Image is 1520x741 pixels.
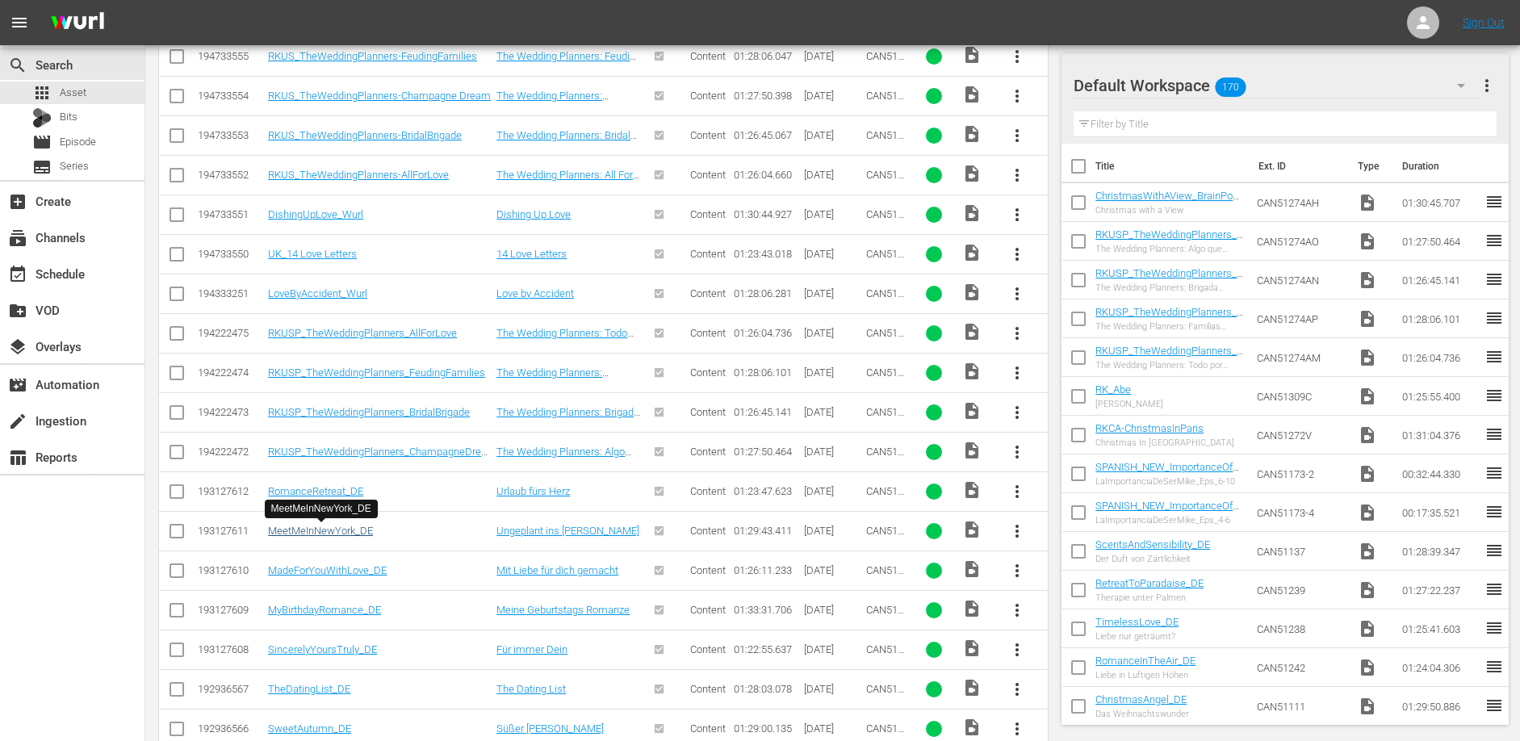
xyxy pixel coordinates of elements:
div: 194222472 [198,446,263,458]
a: LoveByAccident_Wurl [268,287,367,299]
td: CAN51238 [1250,609,1351,648]
div: [DATE] [804,169,860,181]
span: more_vert [1007,284,1027,304]
span: Video [1358,697,1377,716]
a: The Wedding Planners: All For Love [496,169,639,193]
a: Meine Geburtstags Romanze [496,604,630,616]
div: [DATE] [804,525,860,537]
a: The Wedding Planners: Feuding Families [496,50,641,74]
button: more_vert [998,393,1036,432]
td: CAN51274AN [1250,261,1351,299]
div: 01:26:11.233 [734,564,799,576]
span: Video [962,124,982,144]
span: more_vert [1007,719,1027,739]
div: 194222473 [198,406,263,418]
div: [PERSON_NAME] [1095,399,1163,409]
td: CAN51239 [1250,571,1351,609]
div: 01:27:50.398 [734,90,799,102]
span: Video [962,362,982,381]
a: The Wedding Planners: Champagne Dream [496,90,609,114]
button: more_vert [998,354,1036,392]
span: Video [962,401,982,421]
span: CAN51274AO [866,446,904,470]
a: The Dating List [496,683,566,695]
div: 193127612 [198,485,263,497]
div: 01:22:55.637 [734,643,799,655]
div: [DATE] [804,327,860,339]
a: The Wedding Planners: Algo que Celebrar [496,446,631,470]
a: RKUS_TheWeddingPlanners-FeudingFamilies [268,50,477,62]
span: Asset [32,83,52,103]
span: CAN51274AN [866,129,904,153]
span: Video [1358,542,1377,561]
div: The Wedding Planners: Familias Enfrentadas [1095,321,1244,332]
span: Content [690,525,726,537]
span: Search [8,56,27,75]
span: Video [1358,464,1377,484]
span: more_vert [1007,47,1027,66]
td: 01:25:55.400 [1396,377,1484,416]
a: DishingUpLove_Wurl [268,208,363,220]
td: 01:29:50.886 [1396,687,1484,726]
span: Video [1358,619,1377,638]
span: Video [962,322,982,341]
span: Episode [60,134,96,150]
div: 194733555 [198,50,263,62]
span: Content [690,129,726,141]
span: CAN51274AP [866,366,904,391]
a: Süßer [PERSON_NAME] [496,722,604,735]
div: 01:26:04.736 [734,327,799,339]
div: [DATE] [804,446,860,458]
div: [DATE] [804,564,860,576]
span: more_vert [1007,601,1027,620]
span: CAN51274AL [866,287,904,312]
div: Der Duft von Zärtlichkeit [1095,554,1210,564]
td: 01:26:04.736 [1396,338,1484,377]
td: CAN51274AP [1250,299,1351,338]
span: Series [60,158,89,174]
a: RKUS_TheWeddingPlanners-AllForLove [268,169,449,181]
div: 193127609 [198,604,263,616]
div: 194222475 [198,327,263,339]
a: The Wedding Planners: Familias Enfrentadas [496,366,609,391]
div: 01:28:06.047 [734,50,799,62]
span: more_vert [1007,86,1027,106]
span: Video [962,638,982,658]
div: The Wedding Planners: Brigada Nupcial [1095,283,1244,293]
a: RKCA-ChristmasInParis [1095,422,1204,434]
a: 14 Love Letters [496,248,567,260]
span: reorder [1484,231,1504,250]
span: table_chart [8,448,27,467]
td: CAN51173-2 [1250,454,1351,493]
a: MeetMeInNewYork_DE [268,525,373,537]
div: 01:29:00.135 [734,722,799,735]
span: more_vert [1007,680,1027,699]
span: Video [962,718,982,737]
div: 192936566 [198,722,263,735]
a: SincerelyYoursTruly_DE [268,643,377,655]
a: RKUSP_TheWeddingPlanners_AllForLove [268,327,457,339]
span: CAN51274AM [866,169,904,193]
td: CAN51309C [1250,377,1351,416]
span: Content [690,643,726,655]
div: [DATE] [804,248,860,260]
span: CAN51274AN [866,406,904,430]
div: 193127611 [198,525,263,537]
span: Ingestion [8,412,27,431]
td: CAN51274AO [1250,222,1351,261]
div: [DATE] [804,722,860,735]
button: more_vert [998,433,1036,471]
span: Video [1358,387,1377,406]
span: Content [690,564,726,576]
a: RKUSP_TheWeddingPlanners_BridalBrigade [1095,267,1243,291]
a: UK_14 Love Letters [268,248,357,260]
span: CAN51274AM [866,327,904,351]
img: ans4CAIJ8jUAAAAAAAAAAAAAAAAAAAAAAAAgQb4GAAAAAAAAAAAAAAAAAAAAAAAAJMjXAAAAAAAAAAAAAAAAAAAAAAAAgAT5G... [39,4,116,42]
span: Content [690,327,726,339]
div: Bits [32,108,52,128]
a: SPANISH_NEW_ImportanceOfBeingMike_Eps_4-6 [1095,500,1239,524]
span: Video [962,678,982,697]
span: more_vert [1007,403,1027,422]
div: Christmas In [GEOGRAPHIC_DATA] [1095,437,1234,448]
td: CAN51274AH [1250,183,1351,222]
